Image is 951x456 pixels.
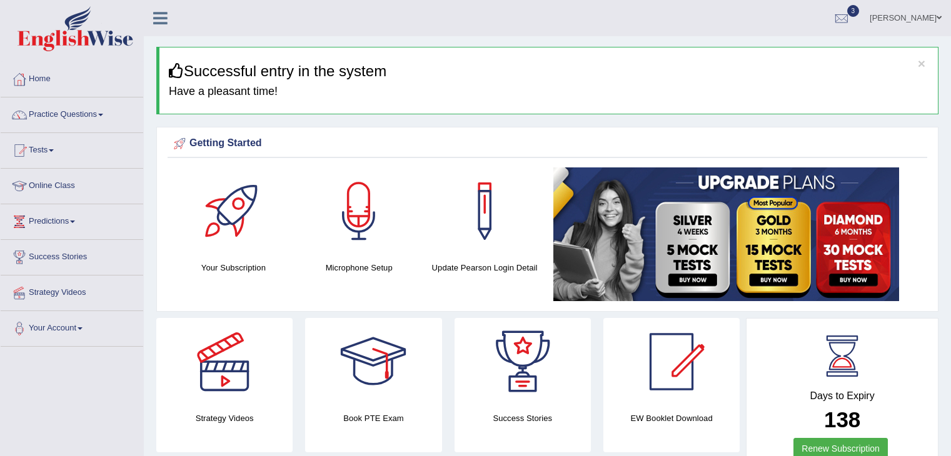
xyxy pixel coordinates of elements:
[171,134,924,153] div: Getting Started
[1,275,143,307] a: Strategy Videos
[156,412,293,425] h4: Strategy Videos
[918,57,925,70] button: ×
[1,204,143,235] a: Predictions
[1,311,143,342] a: Your Account
[1,169,143,200] a: Online Class
[455,412,591,425] h4: Success Stories
[553,167,899,301] img: small5.jpg
[603,412,740,425] h4: EW Booklet Download
[169,63,928,79] h3: Successful entry in the system
[1,62,143,93] a: Home
[1,97,143,129] a: Practice Questions
[760,390,924,402] h4: Days to Expiry
[847,5,860,17] span: 3
[305,412,441,425] h4: Book PTE Exam
[824,407,860,432] b: 138
[428,261,541,274] h4: Update Pearson Login Detail
[303,261,416,274] h4: Microphone Setup
[169,86,928,98] h4: Have a pleasant time!
[1,240,143,271] a: Success Stories
[1,133,143,164] a: Tests
[177,261,290,274] h4: Your Subscription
